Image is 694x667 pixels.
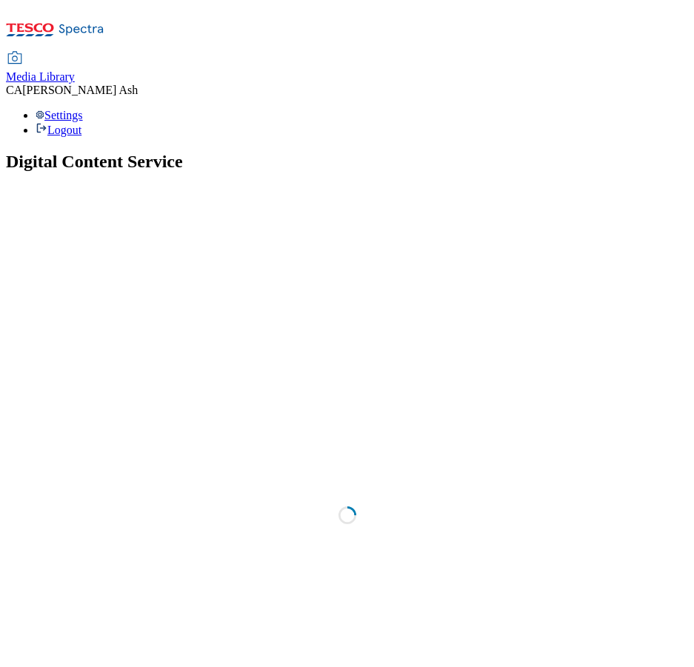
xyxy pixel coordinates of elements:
[6,70,75,83] span: Media Library
[36,124,81,136] a: Logout
[36,109,83,121] a: Settings
[6,152,688,172] h1: Digital Content Service
[22,84,138,96] span: [PERSON_NAME] Ash
[6,84,22,96] span: CA
[6,53,75,84] a: Media Library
